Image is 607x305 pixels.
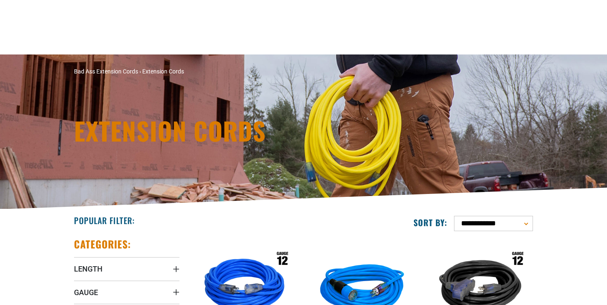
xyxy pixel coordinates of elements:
[74,288,98,297] span: Gauge
[74,68,138,75] a: Bad Ass Extension Cords
[413,217,447,228] label: Sort by:
[74,67,376,76] nav: breadcrumbs
[74,238,131,251] h2: Categories:
[74,215,135,226] h2: Popular Filter:
[74,264,103,274] span: Length
[142,68,184,75] span: Extension Cords
[74,118,376,143] h1: Extension Cords
[139,68,141,75] span: ›
[74,257,179,280] summary: Length
[74,281,179,304] summary: Gauge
